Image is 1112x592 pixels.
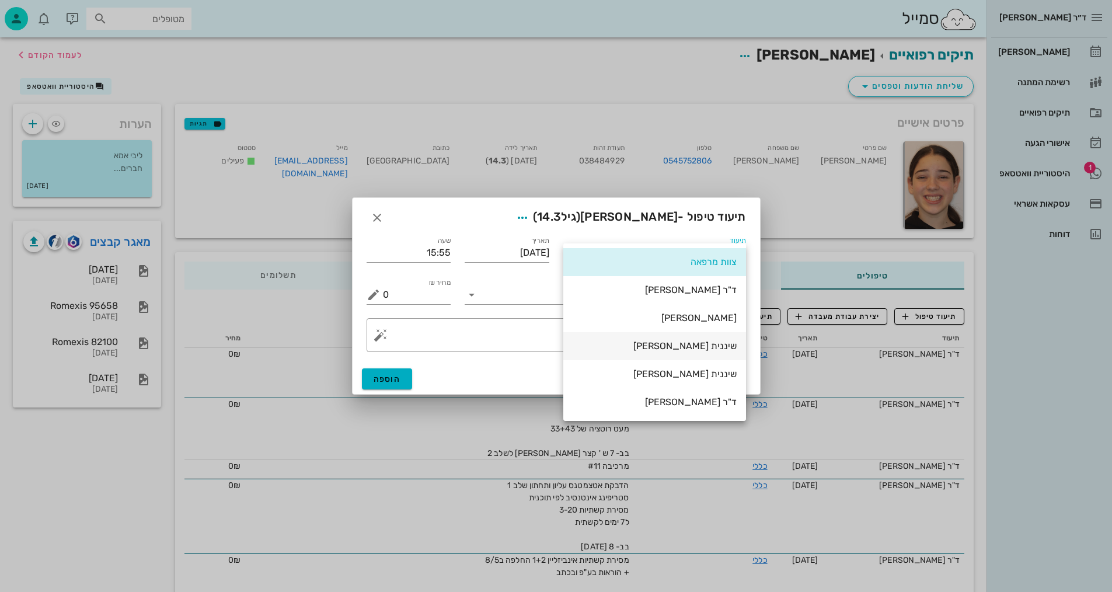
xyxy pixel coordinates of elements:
button: מחיר ₪ appended action [367,288,381,302]
span: תיעוד טיפול - [512,207,746,228]
div: שיננית [PERSON_NAME] [573,368,737,379]
button: הוספה [362,368,413,389]
div: שיננית [PERSON_NAME] [573,340,737,351]
label: שעה [438,236,451,245]
span: [PERSON_NAME] [580,210,678,224]
div: ד"ר [PERSON_NAME] [573,284,737,295]
span: הוספה [374,374,401,384]
div: [PERSON_NAME] [573,312,737,323]
div: תיעודצוות מרפאה [563,243,746,262]
label: תאריך [531,236,549,245]
div: צוות מרפאה [573,256,737,267]
label: מחיר ₪ [429,278,451,287]
span: (גיל ) [533,210,580,224]
div: ד"ר [PERSON_NAME] [573,396,737,408]
span: 14.3 [537,210,561,224]
label: תיעוד [730,236,746,245]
